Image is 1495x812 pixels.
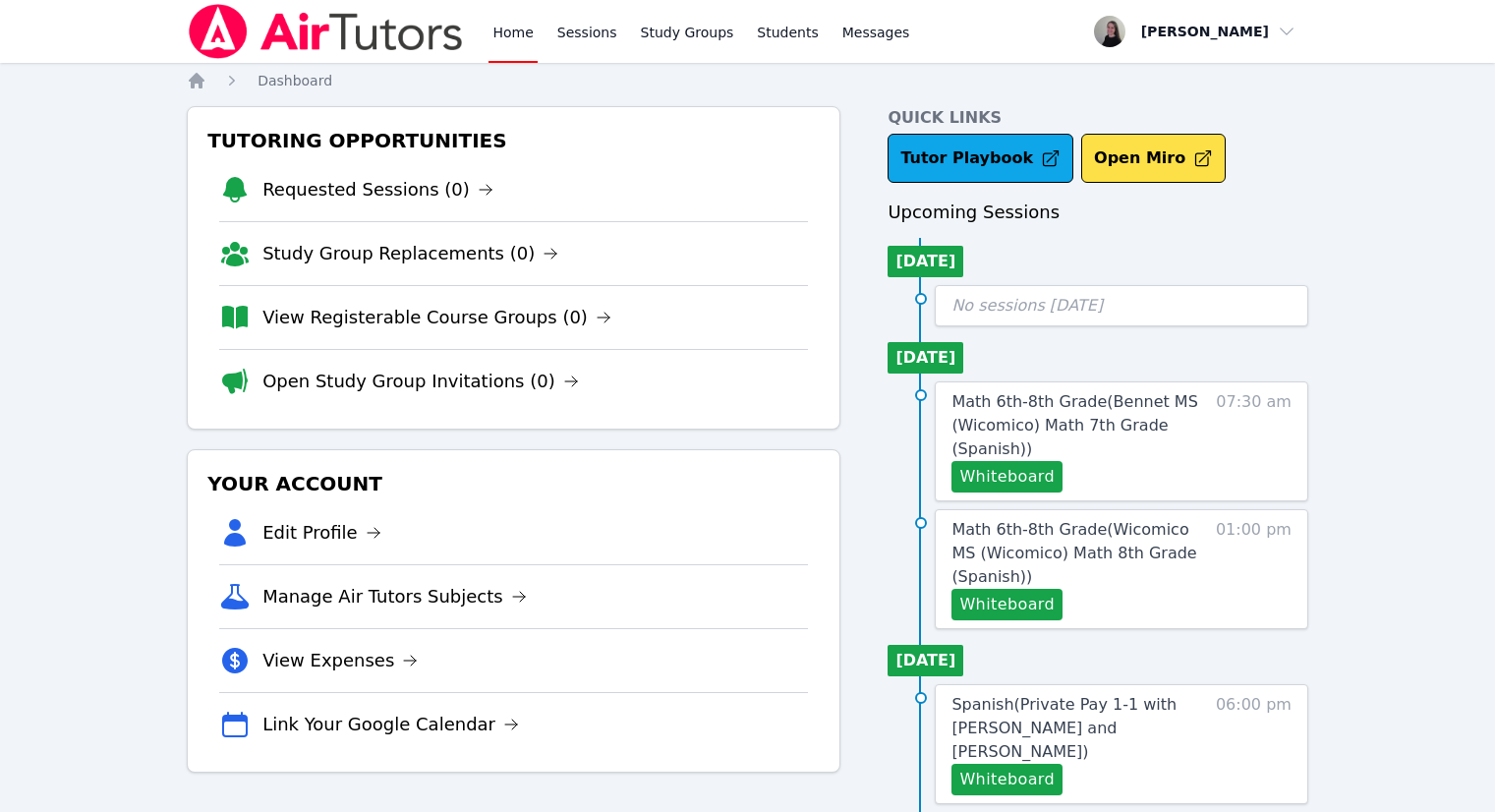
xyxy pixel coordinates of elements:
[888,106,1308,130] h4: Quick Links
[262,711,519,738] a: Link Your Google Calendar
[1216,390,1292,493] span: 07:30 am
[203,123,824,158] h3: Tutoring Opportunities
[262,240,558,267] a: Study Group Replacements (0)
[951,296,1103,315] span: No sessions [DATE]
[262,583,527,610] a: Manage Air Tutors Subjects
[1216,693,1292,795] span: 06:00 pm
[951,390,1206,461] a: Math 6th-8th Grade(Bennet MS (Wicomico) Math 7th Grade (Spanish))
[842,23,910,42] span: Messages
[888,246,963,277] li: [DATE]
[888,134,1073,183] a: Tutor Playbook
[951,695,1177,761] span: Spanish ( Private Pay 1-1 with [PERSON_NAME] and [PERSON_NAME] )
[888,199,1308,226] h3: Upcoming Sessions
[203,466,824,501] h3: Your Account
[1216,518,1292,620] span: 01:00 pm
[258,73,332,88] span: Dashboard
[951,518,1206,589] a: Math 6th-8th Grade(Wicomico MS (Wicomico) Math 8th Grade (Spanish))
[951,693,1206,764] a: Spanish(Private Pay 1-1 with [PERSON_NAME] and [PERSON_NAME])
[262,519,381,547] a: Edit Profile
[187,71,1308,90] nav: Breadcrumb
[951,764,1063,795] button: Whiteboard
[1081,134,1226,183] button: Open Miro
[951,589,1063,620] button: Whiteboard
[262,304,611,331] a: View Registerable Course Groups (0)
[262,176,493,203] a: Requested Sessions (0)
[888,645,963,676] li: [DATE]
[258,71,332,90] a: Dashboard
[951,461,1063,493] button: Whiteboard
[262,647,418,674] a: View Expenses
[951,392,1197,458] span: Math 6th-8th Grade ( Bennet MS (Wicomico) Math 7th Grade (Spanish) )
[888,342,963,374] li: [DATE]
[262,368,579,395] a: Open Study Group Invitations (0)
[951,520,1196,586] span: Math 6th-8th Grade ( Wicomico MS (Wicomico) Math 8th Grade (Spanish) )
[187,4,465,59] img: Air Tutors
